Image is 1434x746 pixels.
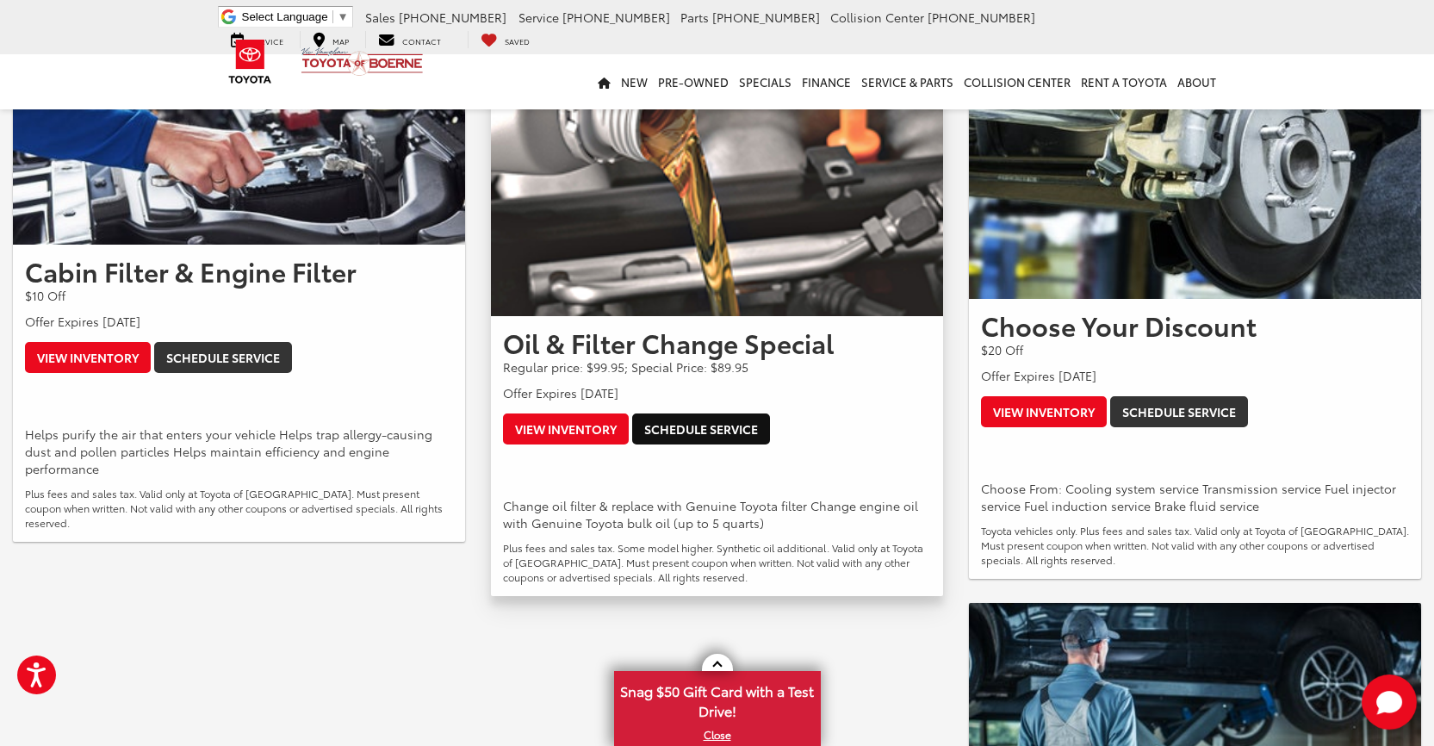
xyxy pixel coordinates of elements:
a: Home [593,54,616,109]
span: Saved [505,35,530,47]
iframe: Send To Google Pay [981,438,1158,470]
a: Schedule Service [632,413,770,444]
a: Map [300,31,362,48]
iframe: Send To Google Pay [503,456,680,488]
a: View Inventory [503,413,629,444]
img: Oil & Filter Change Special [491,19,943,317]
a: Service & Parts: Opens in a new tab [856,54,959,109]
a: My Saved Vehicles [468,31,543,48]
h2: Choose Your Discount [981,311,1409,339]
p: Helps purify the air that enters your vehicle Helps trap allergy-causing dust and pollen particle... [25,426,453,477]
a: Rent a Toyota [1076,54,1172,109]
h2: Oil & Filter Change Special [503,328,931,357]
a: New [616,54,653,109]
a: Contact [365,31,454,48]
span: [PHONE_NUMBER] [928,9,1035,26]
a: View Inventory [981,396,1107,427]
img: Vic Vaughan Toyota of Boerne [301,47,424,77]
p: Choose From: Cooling system service Transmission service Fuel injector service Fuel induction ser... [981,480,1409,514]
span: Service [518,9,559,26]
p: Plus fees and sales tax. Some model higher. Synthetic oil additional. Valid only at Toyota of [GE... [503,540,931,584]
span: [PHONE_NUMBER] [712,9,820,26]
p: $20 Off [981,341,1409,358]
p: Offer Expires [DATE] [25,313,453,330]
p: Offer Expires [DATE] [981,367,1409,384]
p: Toyota vehicles only. Plus fees and sales tax. Valid only at Toyota of [GEOGRAPHIC_DATA]. Must pr... [981,523,1409,567]
a: Schedule Service [154,342,292,373]
p: $10 Off [25,287,453,304]
a: Schedule Service [1110,396,1248,427]
a: Service [218,31,296,48]
a: Pre-Owned [653,54,734,109]
svg: Start Chat [1362,675,1417,730]
button: Toggle Chat Window [1362,675,1417,730]
p: Change oil filter & replace with Genuine Toyota filter Change engine oil with Genuine Toyota bulk... [503,497,931,532]
img: Toyota [218,34,282,90]
span: [PHONE_NUMBER] [399,9,506,26]
a: Specials [734,54,797,109]
img: Cabin Filter & Engine Filter [13,19,465,245]
span: [PHONE_NUMBER] [562,9,670,26]
span: Parts [680,9,709,26]
span: Snag $50 Gift Card with a Test Drive! [616,673,819,725]
p: Plus fees and sales tax. Valid only at Toyota of [GEOGRAPHIC_DATA]. Must present coupon when writ... [25,486,453,530]
a: View Inventory [25,342,151,373]
img: Choose Your Discount [969,19,1421,299]
iframe: Send To Google Pay [25,384,202,416]
h2: Cabin Filter & Engine Filter [25,257,453,285]
span: Sales [365,9,395,26]
span: ▼ [338,10,349,23]
p: Regular price: $99.95; Special Price: $89.95 [503,358,931,376]
p: Offer Expires [DATE] [503,384,931,401]
a: Finance [797,54,856,109]
span: Select Language [242,10,328,23]
a: Collision Center [959,54,1076,109]
span: Collision Center [830,9,924,26]
a: Select Language​ [242,10,349,23]
a: About [1172,54,1221,109]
